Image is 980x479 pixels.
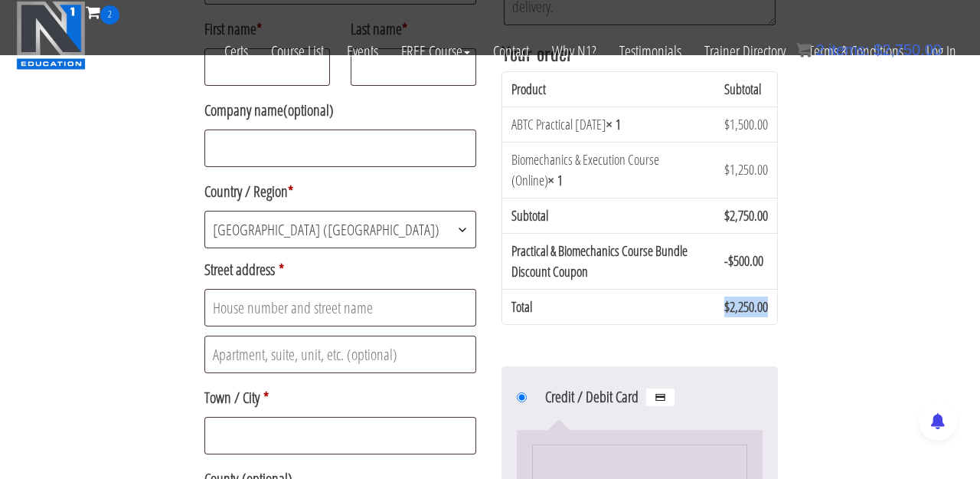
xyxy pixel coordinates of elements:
th: Subtotal [715,72,777,107]
th: Subtotal [502,198,715,233]
a: Log In [915,25,968,78]
span: $ [724,206,730,225]
span: $ [728,251,733,270]
span: 2 [100,5,119,25]
a: Terms & Conditions [797,25,915,78]
label: Company name [204,95,476,126]
a: Testimonials [608,25,693,78]
a: Certs [213,25,260,78]
label: Street address [204,254,476,285]
span: $ [724,160,730,179]
a: Trainer Directory [693,25,797,78]
a: FREE Course [390,25,482,78]
label: Town / City [204,382,476,413]
a: Contact [482,25,541,78]
td: ABTC Practical [DATE] [502,107,715,142]
img: Credit / Debit Card [646,388,675,406]
strong: × 1 [606,115,621,133]
span: items: [828,41,869,58]
th: Product [502,72,715,107]
bdi: 2,250.00 [724,297,768,316]
bdi: 1,250.00 [724,160,768,179]
a: 2 items: $2,750.00 [796,41,942,58]
td: - [715,233,777,289]
input: Apartment, suite, unit, etc. (optional) [204,336,476,373]
bdi: 1,500.00 [724,115,768,133]
span: Country / Region [204,211,476,248]
td: Biomechanics & Execution Course (Online) [502,142,715,198]
input: House number and street name [204,289,476,326]
span: $ [724,115,730,133]
span: $ [724,297,730,316]
a: Why N1? [541,25,608,78]
a: Course List [260,25,335,78]
span: 2 [815,41,824,58]
th: Practical & Biomechanics Course Bundle Discount Coupon [502,233,715,289]
strong: × 1 [548,171,563,189]
bdi: 2,750.00 [724,206,768,225]
span: 500.00 [728,251,763,270]
label: Credit / Debit Card [545,382,675,412]
bdi: 2,750.00 [874,41,942,58]
span: $ [874,41,882,58]
img: icon11.png [796,42,812,57]
th: Total [502,289,715,324]
label: Country / Region [204,176,476,207]
img: n1-education [16,1,86,70]
a: Events [335,25,390,78]
span: United Kingdom (UK) [205,212,475,248]
span: (optional) [283,100,334,120]
a: 2 [86,2,119,22]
